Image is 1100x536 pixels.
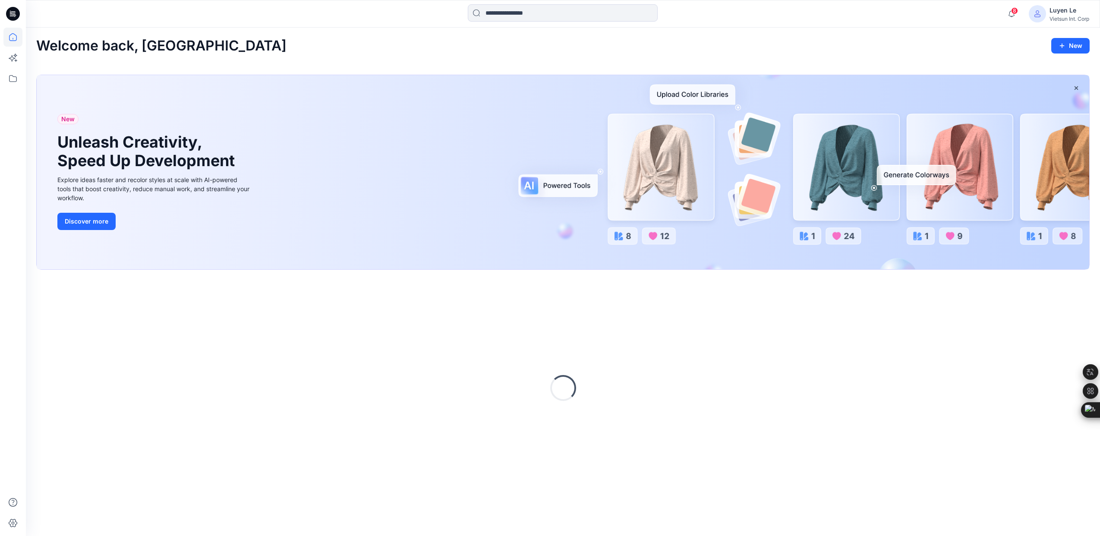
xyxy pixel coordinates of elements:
[36,38,287,54] h2: Welcome back, [GEOGRAPHIC_DATA]
[1011,7,1018,14] span: 8
[61,114,75,124] span: New
[57,213,116,230] button: Discover more
[1051,38,1090,54] button: New
[57,133,239,170] h1: Unleash Creativity, Speed Up Development
[57,213,252,230] a: Discover more
[1050,5,1089,16] div: Luyen Le
[1050,16,1089,22] div: Vietsun Int. Corp
[57,175,252,202] div: Explore ideas faster and recolor styles at scale with AI-powered tools that boost creativity, red...
[1034,10,1041,17] svg: avatar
